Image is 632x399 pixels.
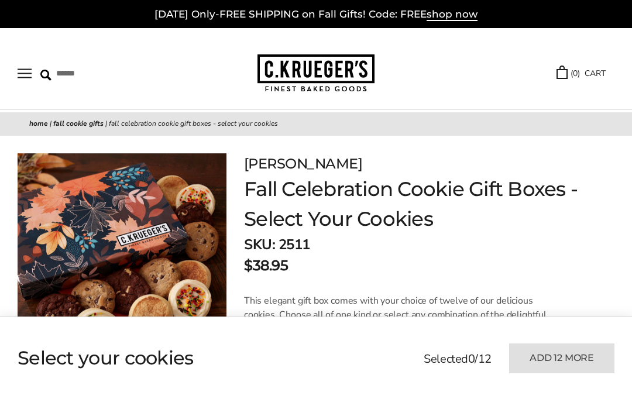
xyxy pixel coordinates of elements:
span: 12 [478,351,492,367]
nav: breadcrumbs [29,118,603,130]
input: Search [40,64,160,82]
a: Home [29,119,48,128]
button: Add 12 more [509,343,614,373]
strong: SKU: [244,235,275,254]
p: This elegant gift box comes with your choice of twelve of our delicious cookies. Choose all of on... [244,294,564,364]
img: Fall Celebration Cookie Gift Boxes - Select Your Cookies [18,153,226,362]
button: Open navigation [18,68,32,78]
p: Selected / [424,350,492,368]
a: (0) CART [557,67,606,80]
span: shop now [427,8,478,21]
span: Fall Celebration Cookie Gift Boxes - Select Your Cookies [109,119,278,128]
p: $38.95 [244,255,288,276]
img: Search [40,70,51,81]
p: [PERSON_NAME] [244,153,614,174]
span: | [105,119,107,128]
span: | [50,119,51,128]
a: Fall Cookie Gifts [53,119,104,128]
h1: Fall Celebration Cookie Gift Boxes - Select Your Cookies [244,174,614,234]
span: 2511 [279,235,310,254]
img: C.KRUEGER'S [257,54,375,92]
a: [DATE] Only-FREE SHIPPING on Fall Gifts! Code: FREEshop now [154,8,478,21]
span: 0 [468,351,475,367]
